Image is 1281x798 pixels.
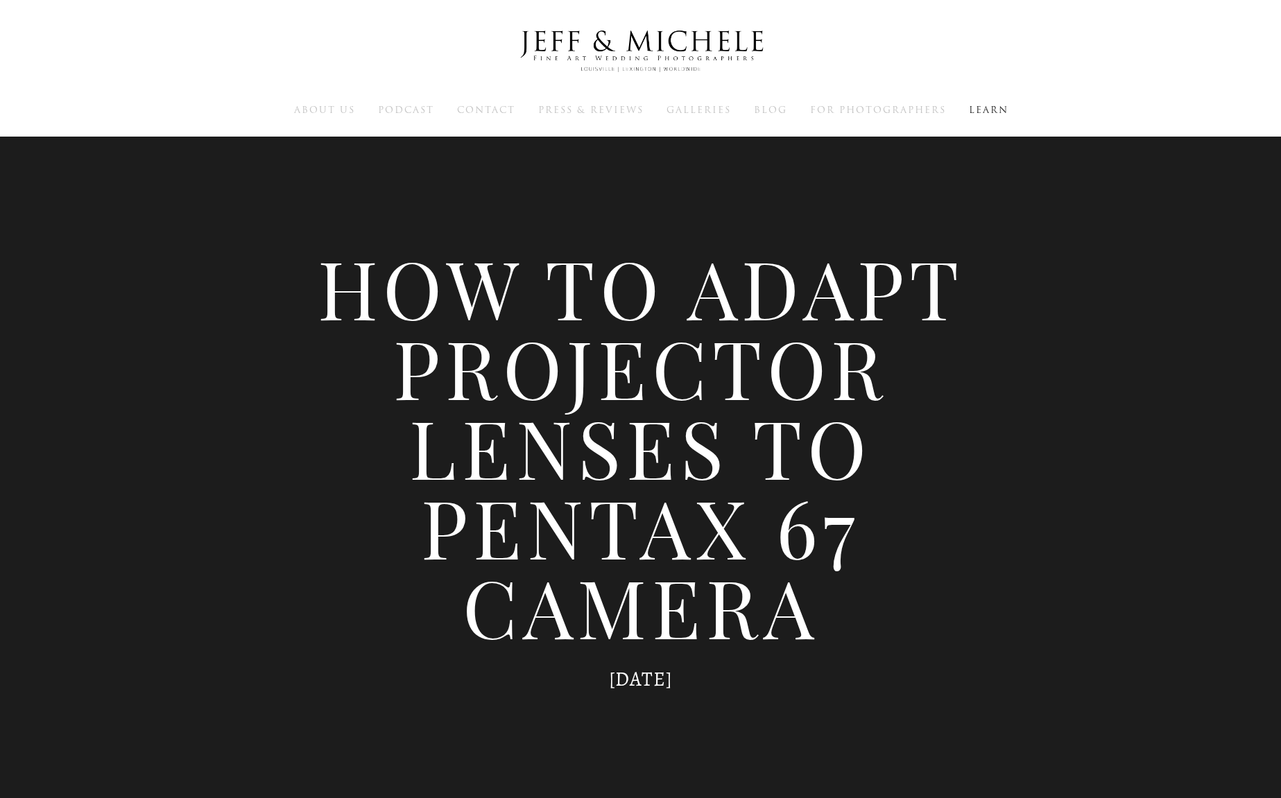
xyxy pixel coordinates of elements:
a: Blog [754,103,787,116]
img: Louisville Wedding Photographers - Jeff & Michele Wedding Photographers [502,17,780,85]
a: Press & Reviews [538,103,644,116]
span: Press & Reviews [538,103,644,116]
time: [DATE] [609,666,673,693]
span: Podcast [378,103,434,116]
span: Blog [754,103,787,116]
span: Learn [969,103,1008,116]
a: Learn [969,103,1008,116]
a: Galleries [667,103,731,116]
span: For Photographers [810,103,946,116]
h1: How to Adapt Projector Lenses to Pentax 67 Camera [308,248,974,646]
span: Contact [457,103,515,116]
span: Galleries [667,103,731,116]
span: About Us [294,103,355,116]
a: About Us [294,103,355,116]
a: Contact [457,103,515,116]
a: For Photographers [810,103,946,116]
a: Podcast [378,103,434,116]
